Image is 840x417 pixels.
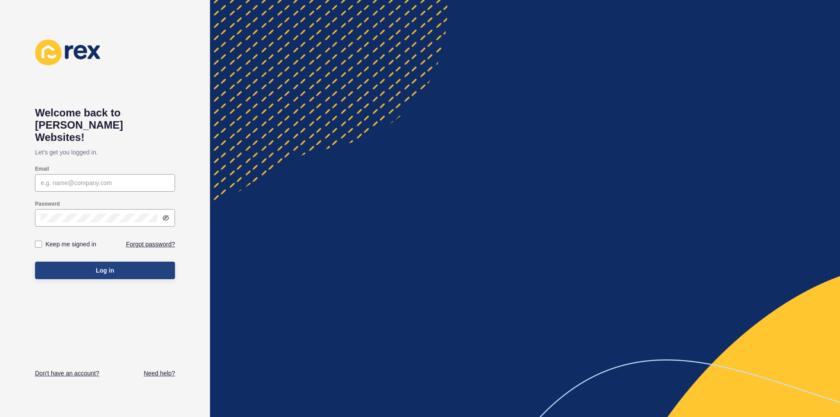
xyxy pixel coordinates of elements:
label: Password [35,200,60,207]
p: Let's get you logged in. [35,144,175,161]
a: Forgot password? [126,240,175,249]
input: e.g. name@company.com [41,179,169,187]
label: Email [35,165,49,172]
h1: Welcome back to [PERSON_NAME] Websites! [35,107,175,144]
span: Log in [96,266,114,275]
a: Need help? [143,369,175,378]
a: Don't have an account? [35,369,99,378]
button: Log in [35,262,175,279]
label: Keep me signed in [45,240,96,249]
